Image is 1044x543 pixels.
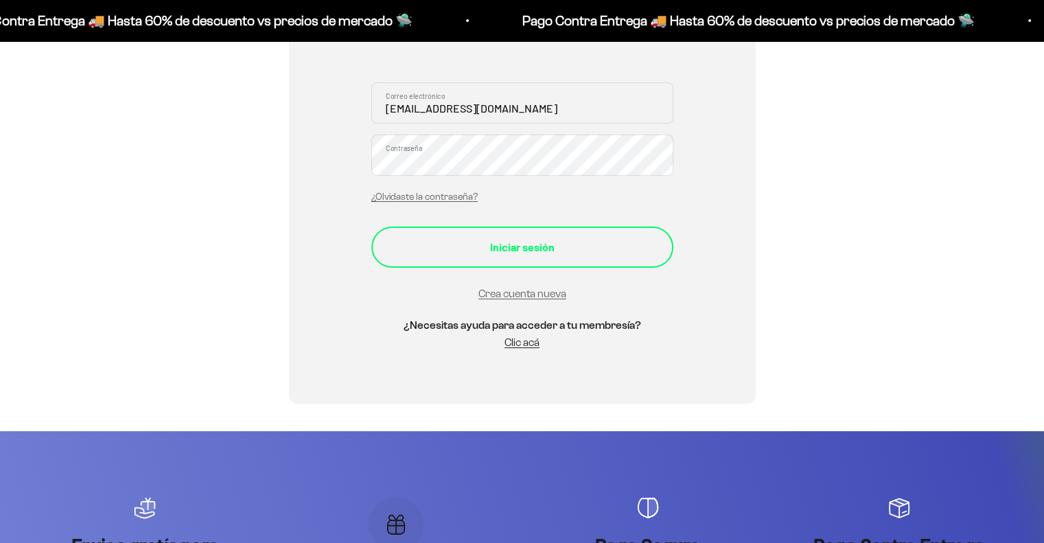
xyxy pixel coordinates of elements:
button: Iniciar sesión [371,227,673,268]
h5: ¿Necesitas ayuda para acceder a tu membresía? [371,316,673,334]
p: Pago Contra Entrega 🚚 Hasta 60% de descuento vs precios de mercado 🛸 [522,10,975,32]
a: Clic acá [504,336,540,348]
a: ¿Olvidaste la contraseña? [371,192,478,202]
a: Crea cuenta nueva [478,288,566,299]
div: Iniciar sesión [399,238,646,256]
